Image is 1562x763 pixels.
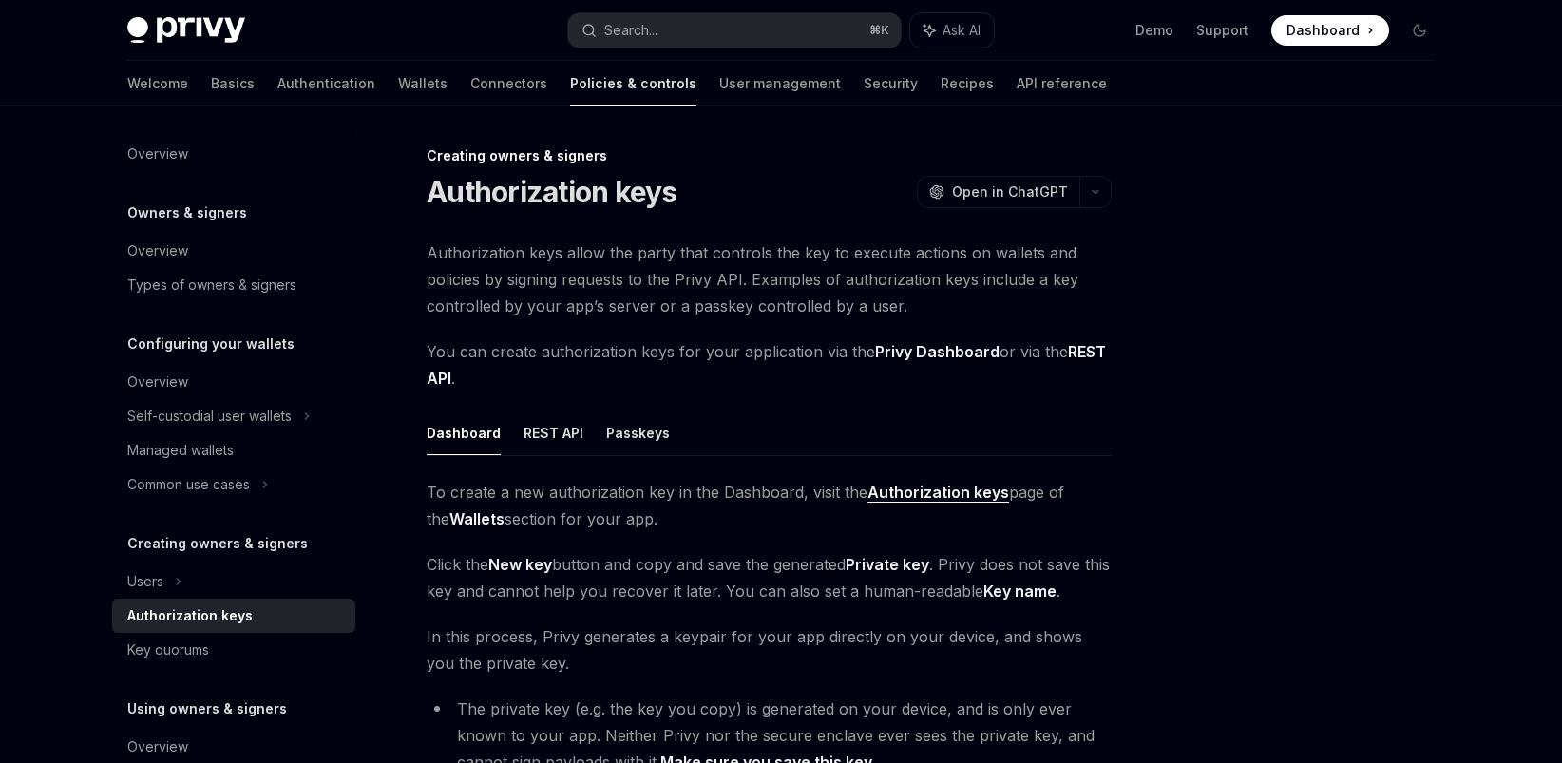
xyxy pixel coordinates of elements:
div: Common use cases [127,473,250,496]
div: Self-custodial user wallets [127,405,292,428]
div: Overview [127,735,188,758]
span: Authorization keys allow the party that controls the key to execute actions on wallets and polici... [427,239,1112,319]
button: Open in ChatGPT [917,176,1079,208]
span: Dashboard [1286,21,1360,40]
a: Overview [112,234,355,268]
button: Passkeys [606,410,670,455]
strong: Wallets [449,509,505,528]
div: Overview [127,143,188,165]
strong: Privy Dashboard [875,342,1000,361]
a: Support [1196,21,1248,40]
a: Policies & controls [570,61,696,106]
h5: Creating owners & signers [127,532,308,555]
a: Authorization keys [112,599,355,633]
a: Authentication [277,61,375,106]
strong: Private key [846,555,929,574]
h5: Owners & signers [127,201,247,224]
a: Types of owners & signers [112,268,355,302]
button: REST API [524,410,583,455]
a: API reference [1017,61,1107,106]
span: In this process, Privy generates a keypair for your app directly on your device, and shows you th... [427,623,1112,677]
strong: Authorization keys [867,483,1009,502]
a: Managed wallets [112,433,355,467]
h5: Using owners & signers [127,697,287,720]
button: Search...⌘K [568,13,901,48]
div: Overview [127,239,188,262]
div: Managed wallets [127,439,234,462]
div: Users [127,570,163,593]
a: Demo [1135,21,1173,40]
a: Wallets [398,61,448,106]
a: Overview [112,365,355,399]
a: Authorization keys [867,483,1009,503]
span: To create a new authorization key in the Dashboard, visit the page of the section for your app. [427,479,1112,532]
span: Open in ChatGPT [952,182,1068,201]
a: Basics [211,61,255,106]
a: Welcome [127,61,188,106]
button: Dashboard [427,410,501,455]
button: Ask AI [910,13,994,48]
h5: Configuring your wallets [127,333,295,355]
div: Overview [127,371,188,393]
div: Key quorums [127,639,209,661]
a: User management [719,61,841,106]
a: Key quorums [112,633,355,667]
h1: Authorization keys [427,175,677,209]
strong: Key name [983,582,1057,601]
a: Dashboard [1271,15,1389,46]
a: Overview [112,137,355,171]
a: Recipes [941,61,994,106]
span: ⌘ K [869,23,889,38]
a: Connectors [470,61,547,106]
strong: New key [488,555,552,574]
a: Security [864,61,918,106]
button: Toggle dark mode [1404,15,1435,46]
div: Creating owners & signers [427,146,1112,165]
span: Ask AI [943,21,981,40]
div: Authorization keys [127,604,253,627]
span: Click the button and copy and save the generated . Privy does not save this key and cannot help y... [427,551,1112,604]
div: Search... [604,19,657,42]
div: Types of owners & signers [127,274,296,296]
span: You can create authorization keys for your application via the or via the . [427,338,1112,391]
img: dark logo [127,17,245,44]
